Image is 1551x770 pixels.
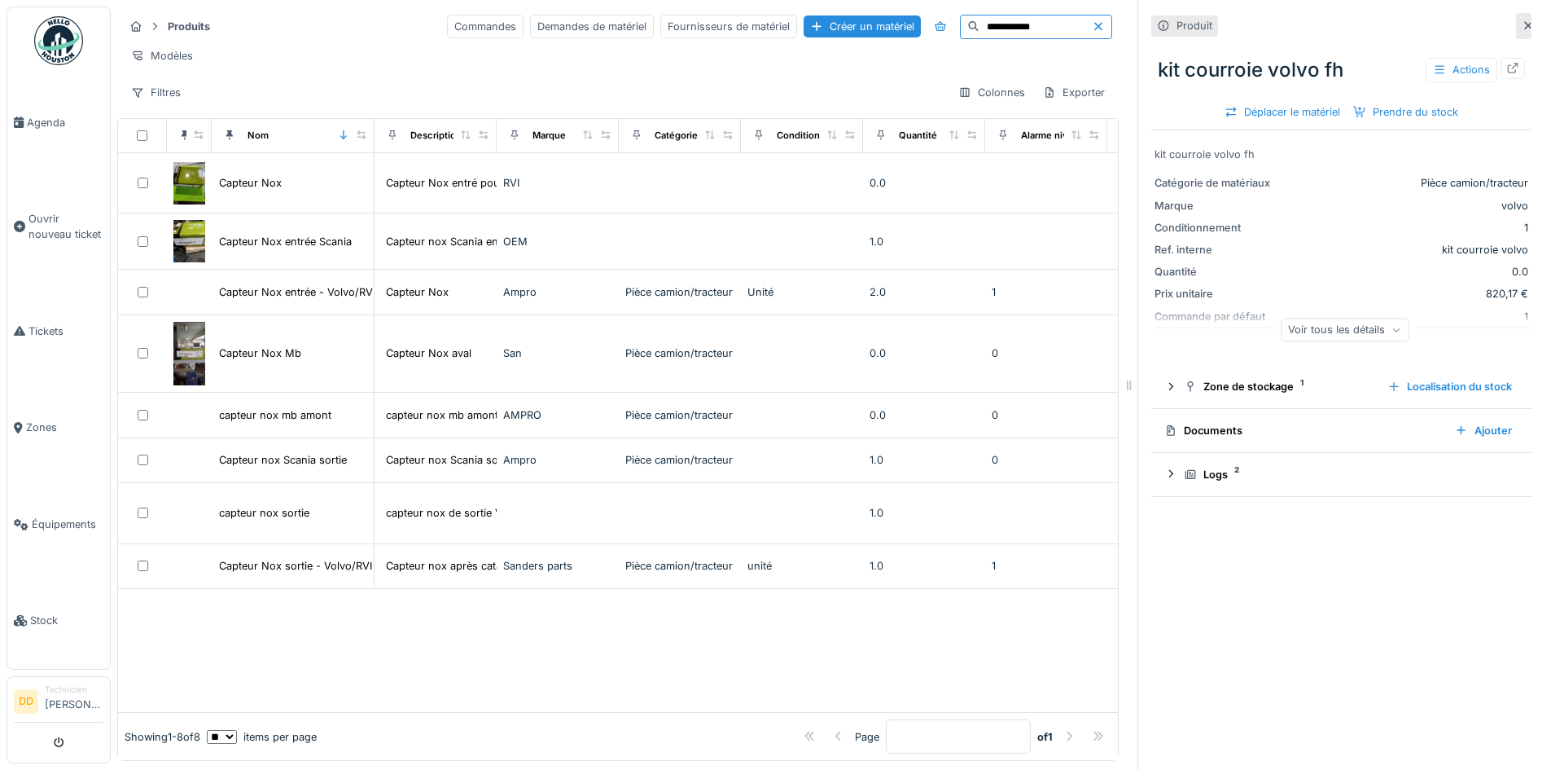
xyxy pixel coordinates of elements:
[503,284,612,300] div: Ampro
[992,345,1101,361] div: 0
[28,323,103,339] span: Tickets
[655,129,698,143] div: Catégorie
[386,407,498,423] div: capteur nox mb amont
[219,407,331,423] div: capteur nox mb amont
[1154,264,1277,279] div: Quantité
[503,234,612,249] div: OEM
[992,452,1101,468] div: 0
[1218,101,1347,123] div: Déplacer le matériel
[219,345,301,361] div: Capteur Nox Mb
[870,345,979,361] div: 0.0
[386,558,583,574] div: Capteur nox après catalyseur Volvo/RVI
[870,558,979,574] div: 1.0
[1347,101,1465,123] div: Prendre du stock
[386,234,517,249] div: Capteur nox Scania entrée
[1158,416,1525,446] summary: DocumentsAjouter
[386,345,471,361] div: Capteur Nox aval
[870,234,979,249] div: 1.0
[1154,286,1277,301] div: Prix unitaire
[7,74,110,171] a: Agenda
[1154,220,1277,235] div: Conditionnement
[125,729,200,745] div: Showing 1 - 8 of 8
[870,407,979,423] div: 0.0
[870,175,979,191] div: 0.0
[1426,58,1497,81] div: Actions
[747,558,857,574] div: unité
[45,684,103,696] div: Technicien
[899,129,937,143] div: Quantité
[532,129,566,143] div: Marque
[219,234,352,249] div: Capteur Nox entrée Scania
[804,15,921,37] div: Créer un matériel
[625,284,734,300] div: Pièce camion/tracteur
[410,129,462,143] div: Description
[7,380,110,477] a: Zones
[870,505,979,521] div: 1.0
[161,19,217,34] strong: Produits
[7,573,110,670] a: Stock
[951,81,1032,104] div: Colonnes
[1184,467,1512,482] div: Logs
[219,284,375,300] div: Capteur Nox entrée - Volvo/RVI
[660,15,797,38] div: Fournisseurs de matériel
[14,684,103,723] a: DD Technicien[PERSON_NAME]
[219,558,372,574] div: Capteur Nox sortie - Volvo/RVI
[503,407,612,423] div: AMPRO
[1448,420,1518,442] div: Ajouter
[386,505,541,521] div: capteur nox de sortie Volvo FH
[992,407,1101,423] div: 0
[173,322,205,386] img: Capteur Nox Mb
[992,558,1101,574] div: 1
[855,729,879,745] div: Page
[1281,318,1409,341] div: Voir tous les détails
[625,452,734,468] div: Pièce camion/tracteur
[45,684,103,719] li: [PERSON_NAME]
[777,129,854,143] div: Conditionnement
[747,284,857,300] div: Unité
[28,211,103,242] span: Ouvrir nouveau ticket
[1154,175,1277,191] div: Catégorie de matériaux
[870,284,979,300] div: 2.0
[625,407,734,423] div: Pièce camion/tracteur
[248,129,269,143] div: Nom
[1184,379,1374,394] div: Zone de stockage
[386,452,514,468] div: Capteur nox Scania sortie
[1037,729,1053,745] strong: of 1
[503,175,612,191] div: RVI
[992,284,1101,300] div: 1
[1021,129,1102,143] div: Alarme niveau bas
[1283,198,1528,213] div: volvo
[7,283,110,380] a: Tickets
[530,15,654,38] div: Demandes de matériel
[503,452,612,468] div: Ampro
[1158,460,1525,490] summary: Logs2
[32,517,103,532] span: Équipements
[386,284,449,300] div: Capteur Nox
[625,345,734,361] div: Pièce camion/tracteur
[34,16,83,65] img: Badge_color-CXgf-gQk.svg
[173,162,205,205] img: Capteur Nox
[1381,376,1518,398] div: Localisation du stock
[447,15,524,38] div: Commandes
[207,729,317,745] div: items per page
[1164,423,1442,438] div: Documents
[27,115,103,130] span: Agenda
[1283,264,1528,279] div: 0.0
[173,220,205,262] img: Capteur Nox entrée Scania
[386,175,541,191] div: Capteur Nox entré pour Rvi/vol
[870,452,979,468] div: 1.0
[1151,49,1531,91] div: kit courroie volvo fh
[503,558,612,574] div: Sanders parts
[7,476,110,573] a: Équipements
[1283,286,1528,301] div: 820,17 €
[124,44,200,68] div: Modèles
[1154,198,1277,213] div: Marque
[1283,220,1528,235] div: 1
[219,505,309,521] div: capteur nox sortie
[1036,81,1112,104] div: Exporter
[26,420,103,435] span: Zones
[1283,242,1528,257] div: kit courroie volvo
[30,613,103,628] span: Stock
[14,689,38,714] li: DD
[7,171,110,284] a: Ouvrir nouveau ticket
